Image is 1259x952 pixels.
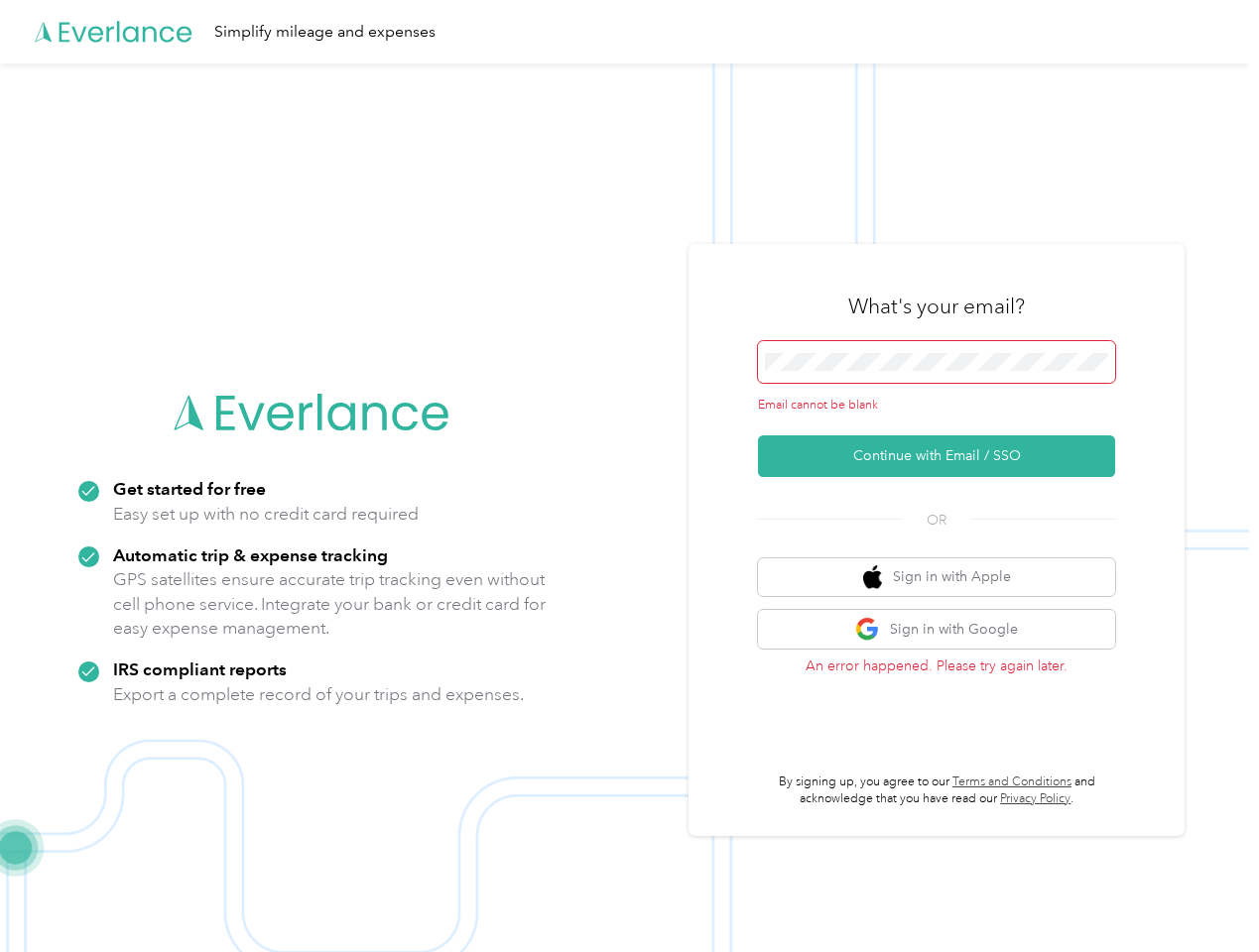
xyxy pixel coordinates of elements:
[113,544,388,565] strong: Automatic trip & expense tracking
[113,567,547,641] p: GPS satellites ensure accurate trip tracking even without cell phone service. Integrate your bank...
[758,397,1115,415] div: Email cannot be blank
[863,565,883,590] img: apple logo
[902,510,971,531] span: OR
[113,502,419,527] p: Easy set up with no credit card required
[214,20,436,45] div: Simplify mileage and expenses
[1000,791,1070,806] a: Privacy Policy
[758,655,1115,676] p: An error happened. Please try again later.
[113,682,524,707] p: Export a complete record of your trips and expenses.
[113,478,266,499] strong: Get started for free
[758,558,1115,597] button: apple logoSign in with Apple
[758,610,1115,649] button: google logoSign in with Google
[952,774,1071,789] a: Terms and Conditions
[113,658,287,679] strong: IRS compliant reports
[758,773,1115,808] p: By signing up, you agree to our and acknowledge that you have read our .
[848,293,1025,320] h3: What's your email?
[758,435,1115,477] button: Continue with Email / SSO
[855,617,880,642] img: google logo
